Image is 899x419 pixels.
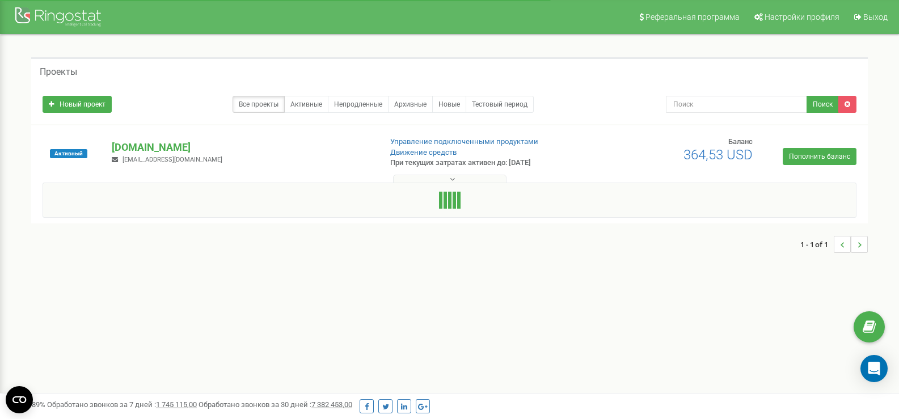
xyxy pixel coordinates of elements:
[284,96,328,113] a: Активные
[390,158,581,168] p: При текущих затратах активен до: [DATE]
[390,137,538,146] a: Управление подключенными продуктами
[863,12,888,22] span: Выход
[328,96,389,113] a: Непродленные
[233,96,285,113] a: Все проекты
[728,137,753,146] span: Баланс
[43,96,112,113] a: Новый проект
[6,386,33,413] button: Open CMP widget
[800,225,868,264] nav: ...
[50,149,87,158] span: Активный
[860,355,888,382] div: Open Intercom Messenger
[645,12,740,22] span: Реферальная программа
[199,400,352,409] span: Обработано звонков за 30 дней :
[765,12,839,22] span: Настройки профиля
[156,400,197,409] u: 1 745 115,00
[800,236,834,253] span: 1 - 1 of 1
[432,96,466,113] a: Новые
[112,140,372,155] p: [DOMAIN_NAME]
[388,96,433,113] a: Архивные
[466,96,534,113] a: Тестовый период
[783,148,856,165] a: Пополнить баланс
[666,96,807,113] input: Поиск
[807,96,839,113] button: Поиск
[311,400,352,409] u: 7 382 453,00
[40,67,77,77] h5: Проекты
[390,148,457,156] a: Движение средств
[47,400,197,409] span: Обработано звонков за 7 дней :
[123,156,222,163] span: [EMAIL_ADDRESS][DOMAIN_NAME]
[683,147,753,163] span: 364,53 USD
